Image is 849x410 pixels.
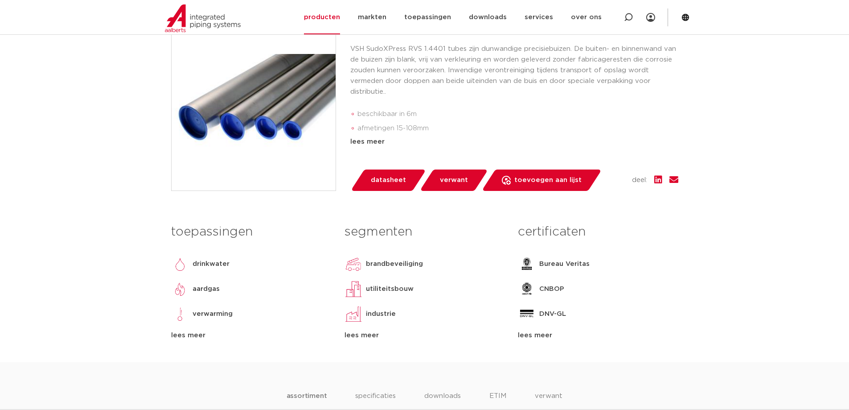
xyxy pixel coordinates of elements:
[518,223,678,241] h3: certificaten
[350,44,678,97] p: VSH SudoXPress RVS 1.4401 tubes zijn dunwandige precisiebuizen. De buiten- en binnenwand van de b...
[345,255,362,273] img: brandbeveiliging
[539,259,590,269] p: Bureau Veritas
[350,137,678,147] div: lees meer
[419,170,488,191] a: verwant
[366,309,396,319] p: industrie
[345,223,504,241] h3: segmenten
[172,26,336,191] img: Product Image for VSH SudoXPress RVS buis 1.4401 (AISI316 - ongegloeid)
[171,255,189,273] img: drinkwater
[171,223,331,241] h3: toepassingen
[632,175,647,186] span: deel:
[518,255,536,273] img: Bureau Veritas
[193,284,220,294] p: aardgas
[171,305,189,323] img: verwarming
[514,173,582,187] span: toevoegen aan lijst
[357,107,678,121] li: beschikbaar in 6m
[357,121,678,136] li: afmetingen 15-108mm
[345,330,504,341] div: lees meer
[350,170,426,191] a: datasheet
[539,284,564,294] p: CNBOP
[193,259,230,269] p: drinkwater
[193,309,233,319] p: verwarming
[518,305,536,323] img: DNV-GL
[440,173,468,187] span: verwant
[366,284,414,294] p: utiliteitsbouw
[171,330,331,341] div: lees meer
[171,280,189,298] img: aardgas
[366,259,423,269] p: brandbeveiliging
[371,173,406,187] span: datasheet
[345,305,362,323] img: industrie
[345,280,362,298] img: utiliteitsbouw
[518,280,536,298] img: CNBOP
[539,309,566,319] p: DNV-GL
[518,330,678,341] div: lees meer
